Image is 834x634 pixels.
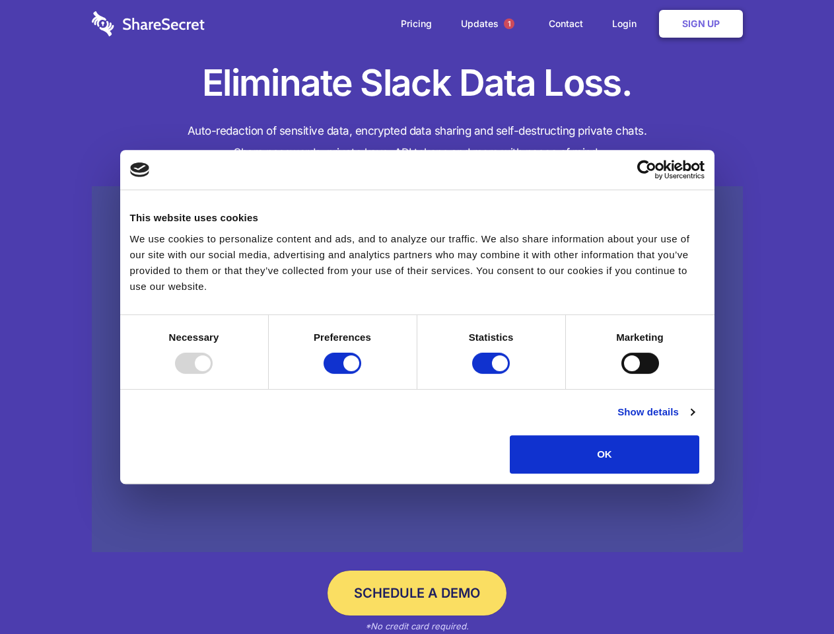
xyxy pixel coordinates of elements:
h1: Eliminate Slack Data Loss. [92,59,743,107]
button: OK [510,435,699,474]
a: Sign Up [659,10,743,38]
a: Usercentrics Cookiebot - opens in a new window [589,160,705,180]
img: logo [130,162,150,177]
a: Wistia video thumbnail [92,186,743,553]
a: Contact [536,3,596,44]
span: 1 [504,18,514,29]
strong: Marketing [616,332,664,343]
strong: Preferences [314,332,371,343]
a: Show details [617,404,694,420]
strong: Necessary [169,332,219,343]
div: This website uses cookies [130,210,705,226]
div: We use cookies to personalize content and ads, and to analyze our traffic. We also share informat... [130,231,705,295]
em: *No credit card required. [365,621,469,631]
a: Pricing [388,3,445,44]
a: Login [599,3,656,44]
h4: Auto-redaction of sensitive data, encrypted data sharing and self-destructing private chats. Shar... [92,120,743,164]
strong: Statistics [469,332,514,343]
img: logo-wordmark-white-trans-d4663122ce5f474addd5e946df7df03e33cb6a1c49d2221995e7729f52c070b2.svg [92,11,205,36]
a: Schedule a Demo [328,571,506,616]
